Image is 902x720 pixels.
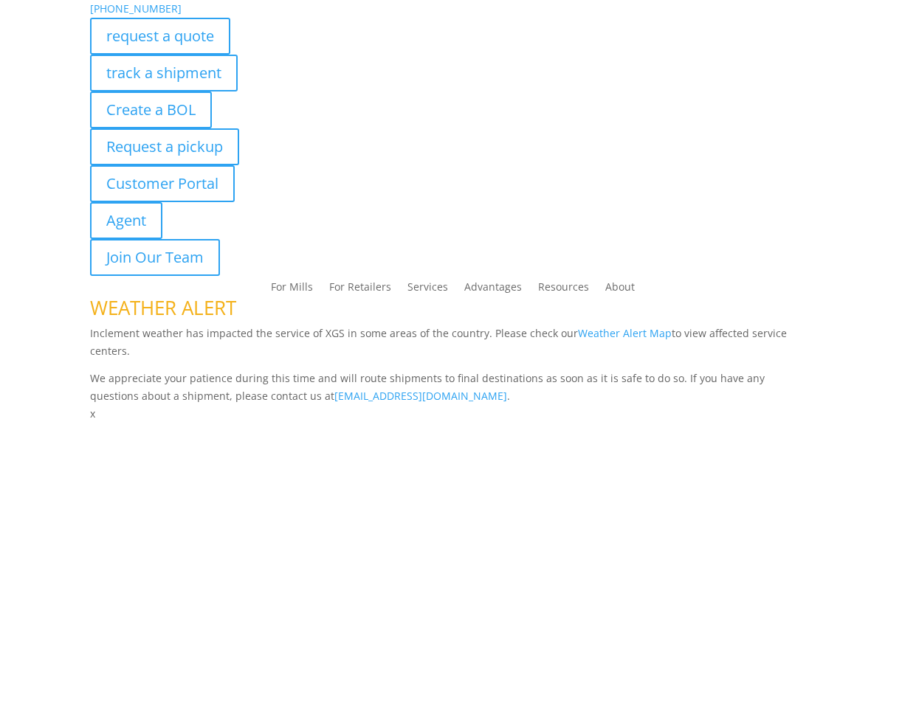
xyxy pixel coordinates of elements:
a: Create a BOL [90,91,212,128]
p: Complete the form below and a member of our team will be in touch within 24 hours. [90,452,812,470]
a: Resources [538,282,589,298]
p: We appreciate your patience during this time and will route shipments to final destinations as so... [90,370,812,405]
a: Weather Alert Map [578,326,672,340]
a: Agent [90,202,162,239]
a: Services [407,282,448,298]
a: Join Our Team [90,239,220,276]
a: About [605,282,635,298]
a: [EMAIL_ADDRESS][DOMAIN_NAME] [334,389,507,403]
a: track a shipment [90,55,238,91]
a: Customer Portal [90,165,235,202]
a: For Mills [271,282,313,298]
a: For Retailers [329,282,391,298]
a: Advantages [464,282,522,298]
a: Request a pickup [90,128,239,165]
p: x [90,405,812,423]
h1: Contact Us [90,423,812,452]
a: [PHONE_NUMBER] [90,1,182,15]
p: Inclement weather has impacted the service of XGS in some areas of the country. Please check our ... [90,325,812,370]
span: WEATHER ALERT [90,294,236,321]
a: request a quote [90,18,230,55]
